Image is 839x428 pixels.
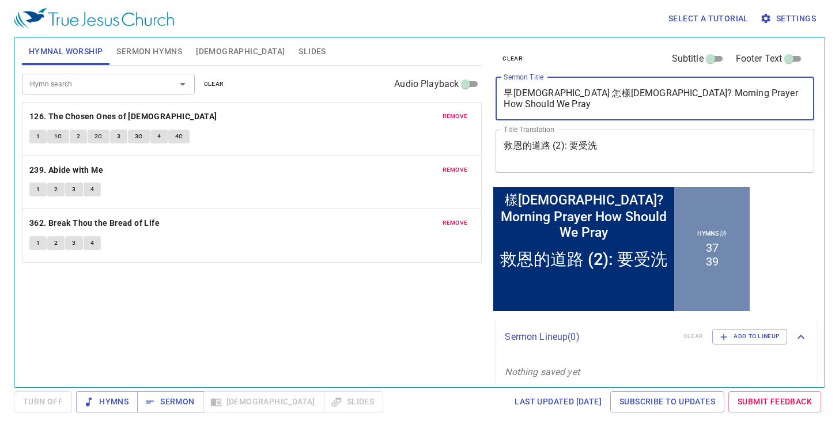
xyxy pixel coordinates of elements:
button: 3 [65,236,82,250]
span: remove [443,218,468,228]
button: 4 [150,130,168,143]
span: Settings [762,12,816,26]
iframe: from-child [491,185,752,313]
span: Footer Text [736,52,783,66]
span: 3 [72,238,75,248]
button: remove [436,216,475,230]
a: Submit Feedback [728,391,821,412]
span: 4 [90,238,94,248]
span: remove [443,165,468,175]
button: 362. Break Thou the Bread of Life [29,216,162,230]
img: True Jesus Church [14,8,174,29]
span: 2 [54,184,58,195]
b: 362. Break Thou the Bread of Life [29,216,160,230]
span: Hymns [85,395,129,409]
button: Select a tutorial [664,8,753,29]
button: 2C [88,130,109,143]
b: 239. Abide with Me [29,163,103,177]
li: 39 [215,70,228,84]
button: 2 [70,130,87,143]
button: 4C [168,130,190,143]
span: Sermon [146,395,194,409]
span: Slides [298,44,326,59]
a: Subscribe to Updates [610,391,724,412]
button: 2 [47,236,65,250]
span: 1 [36,238,40,248]
span: Select a tutorial [668,12,749,26]
button: Open [175,76,191,92]
span: Last updated [DATE] [515,395,602,409]
button: 3 [65,183,82,196]
button: 239. Abide with Me [29,163,105,177]
button: Settings [758,8,821,29]
textarea: 早[DEMOGRAPHIC_DATA] 怎樣[DEMOGRAPHIC_DATA]? Morning Prayer How Should We Pray [504,88,806,109]
span: Subscribe to Updates [619,395,715,409]
span: 2C [95,131,103,142]
span: 3 [117,131,120,142]
button: 2 [47,183,65,196]
span: clear [502,54,523,64]
span: remove [443,111,468,122]
button: 1 [29,183,47,196]
button: clear [496,52,530,66]
button: 1 [29,130,47,143]
button: 4 [84,183,101,196]
textarea: 救恩的道路 (2): 要受洗 [504,140,806,162]
span: 4 [90,184,94,195]
span: 4 [157,131,161,142]
button: clear [197,77,231,91]
button: remove [436,109,475,123]
span: 1C [54,131,62,142]
span: 1 [36,184,40,195]
span: Add to Lineup [720,331,780,342]
span: Subtitle [672,52,704,66]
span: clear [204,79,224,89]
div: Sermon Lineup(0)clearAdd to Lineup [496,317,817,355]
span: Hymnal Worship [29,44,103,59]
button: 1C [47,130,69,143]
span: 2 [54,238,58,248]
li: 37 [215,56,228,70]
span: Audio Playback [394,77,459,91]
button: remove [436,163,475,177]
button: 3C [128,130,150,143]
b: 126. The Chosen Ones of [DEMOGRAPHIC_DATA] [29,109,217,124]
button: Sermon [137,391,203,412]
button: Add to Lineup [712,329,787,344]
span: 4C [175,131,183,142]
p: Hymns 詩 [206,45,236,53]
a: Last updated [DATE] [510,391,606,412]
button: 4 [84,236,101,250]
span: Submit Feedback [738,395,812,409]
button: Hymns [76,391,138,412]
p: Sermon Lineup ( 0 ) [505,330,674,344]
button: 126. The Chosen Ones of [DEMOGRAPHIC_DATA] [29,109,219,124]
span: 2 [77,131,80,142]
span: [DEMOGRAPHIC_DATA] [196,44,285,59]
button: 1 [29,236,47,250]
div: 救恩的道路 (2): 要受洗 [9,63,176,86]
span: 3C [135,131,143,142]
span: 1 [36,131,40,142]
i: Nothing saved yet [505,366,580,377]
button: 3 [110,130,127,143]
span: Sermon Hymns [116,44,182,59]
span: 3 [72,184,75,195]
